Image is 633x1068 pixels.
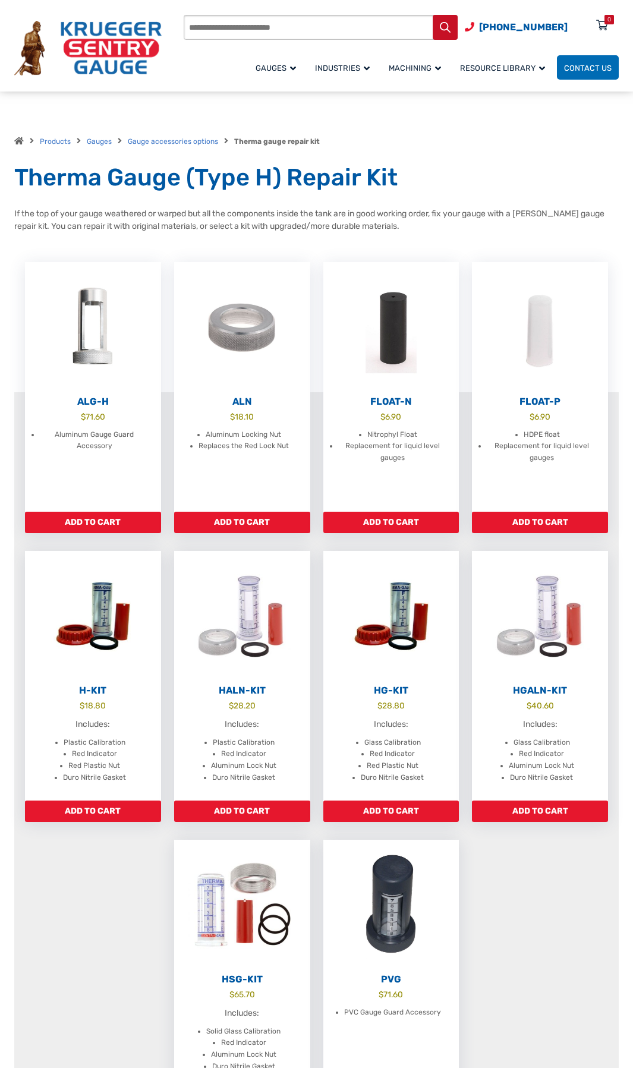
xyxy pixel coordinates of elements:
span: $ [230,412,235,421]
li: Aluminum Locking Nut [206,429,281,441]
span: $ [80,701,84,710]
h2: HGALN-Kit [472,685,608,697]
a: Add to cart: “HGALN-Kit” [472,801,608,822]
a: Add to cart: “HALN-Kit” [174,801,310,822]
a: Add to cart: “Float-N” [323,512,459,533]
li: PVC Gauge Guard Accessory [344,1007,441,1019]
bdi: 28.80 [377,701,405,710]
a: Industries [308,53,382,81]
li: Red Indicator [370,748,415,760]
span: $ [530,412,534,421]
a: Add to cart: “Float-P” [472,512,608,533]
li: Replacement for liquid level gauges [338,440,448,464]
img: HSG-Kit [174,840,310,971]
p: Includes: [186,1007,298,1020]
a: Gauge accessories options [128,137,218,146]
h2: ALG-H [25,396,161,408]
a: Gauges [87,137,112,146]
span: Industries [315,64,370,73]
img: HG-Kit [323,551,459,682]
h2: HALN-Kit [174,685,310,697]
span: Contact Us [564,64,612,73]
li: Replaces the Red Lock Nut [199,440,289,452]
img: ALG-OF [25,262,161,393]
span: [PHONE_NUMBER] [479,21,568,33]
img: HALN-Kit [174,551,310,682]
span: $ [229,701,234,710]
li: HDPE float [524,429,560,441]
bdi: 18.80 [80,701,106,710]
a: Add to cart: “ALN” [174,512,310,533]
a: Machining [382,53,453,81]
a: Resource Library [453,53,557,81]
h1: Therma Gauge (Type H) Repair Kit [14,163,619,193]
strong: Therma gauge repair kit [234,137,320,146]
span: $ [377,701,382,710]
span: Resource Library [460,64,545,73]
p: Includes: [186,718,298,731]
span: $ [380,412,385,421]
li: Red Plastic Nut [68,760,120,772]
bdi: 6.90 [530,412,550,421]
li: Aluminum Lock Nut [211,760,276,772]
li: Duro Nitrile Gasket [212,772,275,784]
h2: HSG-Kit [174,974,310,985]
span: $ [379,990,383,999]
bdi: 65.70 [229,990,255,999]
p: If the top of your gauge weathered or warped but all the components inside the tank are in good w... [14,207,619,232]
a: Phone Number (920) 434-8860 [465,20,568,34]
p: Includes: [37,718,149,731]
bdi: 28.20 [229,701,256,710]
img: Krueger Sentry Gauge [14,21,162,75]
a: Float-N $6.90 Nitrophyl Float Replacement for liquid level gauges [323,262,459,512]
div: 0 [607,15,611,24]
span: Machining [389,64,441,73]
li: Red Indicator [221,748,266,760]
p: Includes: [335,718,448,731]
span: $ [81,412,86,421]
h2: H-Kit [25,685,161,697]
img: PVG [323,840,459,971]
a: Add to cart: “HG-Kit” [323,801,459,822]
h2: Float-P [472,396,608,408]
span: Gauges [256,64,296,73]
a: HGALN-Kit $40.60 Includes: Glass Calibration Red Indicator Aluminum Lock Nut Duro Nitrile Gasket [472,551,608,801]
li: Aluminum Lock Nut [211,1049,276,1061]
img: H-Kit [25,551,161,682]
a: Float-P $6.90 HDPE float Replacement for liquid level gauges [472,262,608,512]
li: Red Indicator [519,748,564,760]
bdi: 18.10 [230,412,254,421]
bdi: 6.90 [380,412,401,421]
a: Add to cart: “ALG-H” [25,512,161,533]
a: ALG-H $71.60 Aluminum Gauge Guard Accessory [25,262,161,512]
img: HGALN-Kit [472,551,608,682]
li: Glass Calibration [514,737,570,749]
bdi: 71.60 [379,990,403,999]
a: Contact Us [557,55,619,80]
img: Float-N [323,262,459,393]
img: Float-P [472,262,608,393]
li: Red Indicator [221,1037,266,1049]
li: Duro Nitrile Gasket [63,772,126,784]
h2: ALN [174,396,310,408]
li: Glass Calibration [364,737,421,749]
li: Replacement for liquid level gauges [487,440,596,464]
a: Gauges [248,53,308,81]
h2: HG-Kit [323,685,459,697]
h2: Float-N [323,396,459,408]
a: HG-Kit $28.80 Includes: Glass Calibration Red Indicator Red Plastic Nut Duro Nitrile Gasket [323,551,459,801]
img: ALN [174,262,310,393]
a: H-Kit $18.80 Includes: Plastic Calibration Red Indicator Red Plastic Nut Duro Nitrile Gasket [25,551,161,801]
a: HALN-Kit $28.20 Includes: Plastic Calibration Red Indicator Aluminum Lock Nut Duro Nitrile Gasket [174,551,310,801]
li: Aluminum Lock Nut [509,760,574,772]
li: Duro Nitrile Gasket [361,772,424,784]
li: Aluminum Gauge Guard Accessory [40,429,149,453]
bdi: 40.60 [527,701,554,710]
li: Nitrophyl Float [367,429,417,441]
a: ALN $18.10 Aluminum Locking Nut Replaces the Red Lock Nut [174,262,310,512]
a: Add to cart: “H-Kit” [25,801,161,822]
li: Plastic Calibration [213,737,275,749]
span: $ [527,701,531,710]
li: Duro Nitrile Gasket [510,772,573,784]
li: Red Indicator [72,748,117,760]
